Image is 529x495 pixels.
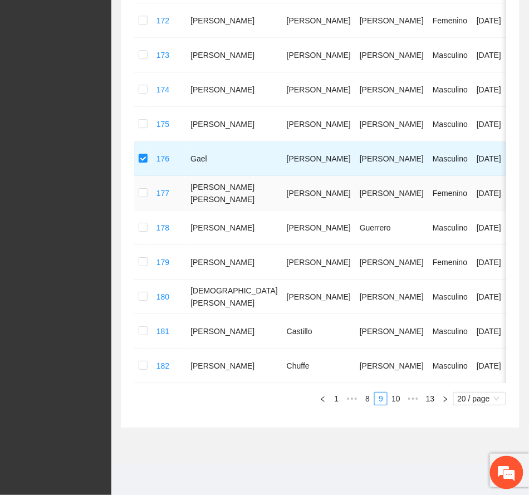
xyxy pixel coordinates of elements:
span: ••• [404,392,422,405]
td: [PERSON_NAME] [PERSON_NAME] [186,176,282,210]
td: Masculino [428,107,472,141]
li: 9 [374,392,388,405]
td: [PERSON_NAME] [186,107,282,141]
td: Femenino [428,3,472,38]
td: [DATE] [472,107,519,141]
div: Su sesión de chat ha terminado. Si desea continuar el chat, [25,287,193,352]
td: Guerrero [355,210,428,245]
td: [PERSON_NAME] [355,141,428,176]
td: [PERSON_NAME] [186,349,282,383]
td: [PERSON_NAME] [355,349,428,383]
div: [PERSON_NAME] [19,128,203,136]
td: [DATE] [472,349,519,383]
td: [PERSON_NAME] [186,314,282,349]
a: 8 [361,393,374,405]
td: [PERSON_NAME] [355,245,428,280]
div: Califique esta sesión de soporte como Triste/Neutral/Feliz [20,246,198,271]
a: 10 [388,393,404,405]
a: 178 [156,223,169,232]
td: Femenino [428,176,472,210]
div: Minimizar ventana de chat en vivo [183,6,209,32]
td: [PERSON_NAME] [355,72,428,107]
td: [DEMOGRAPHIC_DATA][PERSON_NAME] [186,280,282,314]
li: 13 [422,392,439,405]
a: 175 [156,120,169,129]
span: right [442,396,449,403]
li: Previous 5 Pages [343,392,361,405]
a: haga clic aquí. [114,302,167,311]
a: 9 [375,393,387,405]
td: Masculino [428,280,472,314]
td: [PERSON_NAME] [282,245,355,280]
td: Masculino [428,141,472,176]
a: 176 [156,154,169,163]
td: [PERSON_NAME] [282,210,355,245]
td: [PERSON_NAME] [282,141,355,176]
span: Satisfecho [131,224,149,241]
div: Josselin Bravo [58,57,187,71]
a: 174 [156,85,169,94]
span: Neutro [100,224,117,241]
td: Masculino [428,38,472,72]
a: 180 [156,292,169,301]
span: left [320,396,326,403]
td: [PERSON_NAME] [186,72,282,107]
td: [PERSON_NAME] [355,280,428,314]
li: 1 [330,392,343,405]
li: Next Page [439,392,452,405]
td: [PERSON_NAME] [355,38,428,72]
a: 1 [330,393,342,405]
td: [DATE] [472,314,519,349]
td: Masculino [428,210,472,245]
a: 179 [156,258,169,267]
a: Enviar esta transcripción por correo electrónico [39,329,179,349]
td: [DATE] [472,3,519,38]
td: [PERSON_NAME] [355,176,428,210]
td: [PERSON_NAME] [186,245,282,280]
a: 177 [156,189,169,198]
td: Femenino [428,245,472,280]
td: [PERSON_NAME] [186,210,282,245]
td: [DATE] [472,176,519,210]
td: [PERSON_NAME] [282,176,355,210]
td: [PERSON_NAME] [282,280,355,314]
td: [PERSON_NAME] [186,3,282,38]
td: Masculino [428,349,472,383]
td: Masculino [428,72,472,107]
a: 173 [156,51,169,60]
td: [DATE] [472,210,519,245]
div: Page Size [453,392,506,405]
li: Next 5 Pages [404,392,422,405]
div: Comparta su valoración y comentarios [20,209,198,219]
td: [PERSON_NAME] [282,38,355,72]
li: Previous Page [316,392,330,405]
li: 8 [361,392,374,405]
em: Cerrar [195,197,208,209]
td: [PERSON_NAME] [282,72,355,107]
a: 181 [156,327,169,336]
span: Triste [69,224,86,241]
td: Gael [186,141,282,176]
a: 13 [423,393,438,405]
div: 12:14 PM [14,139,119,160]
td: [PERSON_NAME] [186,38,282,72]
span: 20 / page [458,393,502,405]
td: [PERSON_NAME] [282,3,355,38]
td: [PERSON_NAME] [355,107,428,141]
td: Masculino [428,314,472,349]
td: Castillo [282,314,355,349]
td: [DATE] [472,38,519,72]
a: 182 [156,361,169,370]
span: No hay de que, ¡Saludo! [22,143,111,155]
td: [PERSON_NAME] [355,3,428,38]
td: Chuffe [282,349,355,383]
td: [PERSON_NAME] [355,314,428,349]
td: [PERSON_NAME] [282,107,355,141]
td: [DATE] [472,141,519,176]
li: 10 [388,392,404,405]
button: left [316,392,330,405]
a: 172 [156,16,169,25]
td: [DATE] [472,280,519,314]
td: [DATE] [472,245,519,280]
button: right [439,392,452,405]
